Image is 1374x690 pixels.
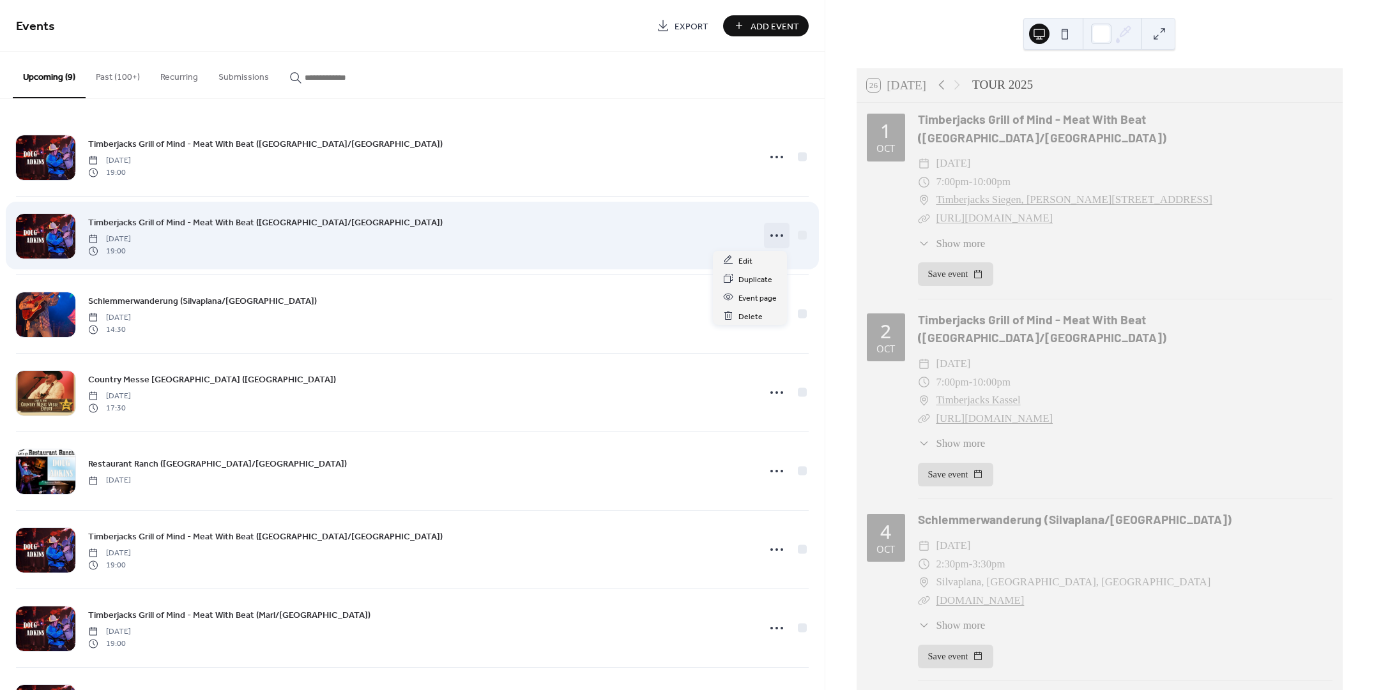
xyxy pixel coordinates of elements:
div: ​ [918,410,930,428]
span: [DATE] [936,537,970,555]
button: Recurring [150,52,208,97]
span: Add Event [751,20,799,33]
div: TOUR 2025 [972,76,1033,94]
a: Timberjacks Grill of Mind - Meat With Beat ([GEOGRAPHIC_DATA]/[GEOGRAPHIC_DATA]) [88,529,443,544]
div: Oct [876,344,895,354]
button: Save event [918,645,994,669]
span: Delete [738,310,763,323]
button: Save event [918,262,994,287]
button: Upcoming (9) [13,52,86,98]
a: Timberjacks Siegen, [PERSON_NAME][STREET_ADDRESS] [936,191,1212,209]
span: 19:00 [88,245,131,257]
span: - [969,555,973,574]
span: [DATE] [936,355,970,373]
div: ​ [918,592,930,610]
a: Schlemmerwanderung (Silvaplana/[GEOGRAPHIC_DATA]) [918,512,1232,527]
span: [DATE] [88,475,131,486]
span: Silvaplana, [GEOGRAPHIC_DATA], [GEOGRAPHIC_DATA] [936,573,1210,592]
div: ​ [918,173,930,191]
span: Timberjacks Grill of Mind - Meat With Beat ([GEOGRAPHIC_DATA]/[GEOGRAPHIC_DATA]) [88,530,443,544]
div: ​ [918,435,930,451]
a: Schlemmerwanderung (Silvaplana/[GEOGRAPHIC_DATA]) [88,294,317,308]
span: [DATE] [88,548,131,559]
span: Show more [936,236,985,251]
span: Events [16,14,55,39]
a: Timberjacks Grill of Mind - Meat With Beat ([GEOGRAPHIC_DATA]/[GEOGRAPHIC_DATA]) [88,137,443,151]
span: 17:30 [88,402,131,414]
button: Past (100+) [86,52,150,97]
span: 14:30 [88,324,131,335]
span: Edit [738,254,752,267]
span: Show more [936,435,985,451]
span: 19:00 [88,559,131,571]
span: Timberjacks Grill of Mind - Meat With Beat ([GEOGRAPHIC_DATA]/[GEOGRAPHIC_DATA]) [88,216,443,230]
span: [DATE] [88,155,131,167]
div: ​ [918,617,930,633]
span: Schlemmerwanderung (Silvaplana/[GEOGRAPHIC_DATA]) [88,295,317,308]
span: Restaurant Ranch ([GEOGRAPHIC_DATA]/[GEOGRAPHIC_DATA]) [88,458,347,471]
div: ​ [918,209,930,228]
div: ​ [918,391,930,410]
a: Timberjacks Grill of Mind - Meat With Beat ([GEOGRAPHIC_DATA]/[GEOGRAPHIC_DATA]) [918,312,1166,345]
a: Timberjacks Grill of Mind - Meat With Beat ([GEOGRAPHIC_DATA]/[GEOGRAPHIC_DATA]) [918,112,1166,145]
button: Save event [918,463,994,487]
a: [URL][DOMAIN_NAME] [936,412,1053,424]
button: Add Event [723,15,809,36]
div: ​ [918,236,930,251]
a: Timberjacks Grill of Mind - Meat With Beat (Marl/[GEOGRAPHIC_DATA]) [88,608,370,622]
span: Event page [738,291,777,304]
span: Timberjacks Grill of Mind - Meat With Beat (Marl/[GEOGRAPHIC_DATA]) [88,609,370,622]
span: [DATE] [88,312,131,324]
span: 7:00pm [936,373,968,392]
a: Export [647,15,718,36]
span: - [969,173,973,191]
div: Oct [876,144,895,153]
span: Export [675,20,708,33]
span: - [969,373,973,392]
div: ​ [918,355,930,373]
span: 19:00 [88,167,131,178]
a: [URL][DOMAIN_NAME] [936,212,1053,224]
div: ​ [918,537,930,555]
a: Restaurant Ranch ([GEOGRAPHIC_DATA]/[GEOGRAPHIC_DATA]) [88,456,347,471]
span: 10:00pm [972,173,1011,191]
span: [DATE] [88,626,131,638]
button: ​Show more [918,617,986,633]
button: Submissions [208,52,279,97]
span: Country Messe [GEOGRAPHIC_DATA] ([GEOGRAPHIC_DATA]) [88,373,336,387]
span: [DATE] [88,391,131,402]
a: Timberjacks Kassel [936,391,1020,410]
span: Timberjacks Grill of Mind - Meat With Beat ([GEOGRAPHIC_DATA]/[GEOGRAPHIC_DATA]) [88,138,443,151]
div: ​ [918,191,930,209]
span: 19:00 [88,638,131,649]
button: ​Show more [918,435,986,451]
div: ​ [918,154,930,173]
div: ​ [918,573,930,592]
div: 1 [880,121,891,140]
div: ​ [918,373,930,392]
a: [DOMAIN_NAME] [936,594,1024,606]
div: 2 [880,322,891,341]
span: 10:00pm [972,373,1011,392]
div: Oct [876,544,895,554]
span: [DATE] [88,234,131,245]
span: 2:30pm [936,555,968,574]
a: Country Messe [GEOGRAPHIC_DATA] ([GEOGRAPHIC_DATA]) [88,372,336,387]
a: Timberjacks Grill of Mind - Meat With Beat ([GEOGRAPHIC_DATA]/[GEOGRAPHIC_DATA]) [88,215,443,230]
span: 7:00pm [936,173,968,191]
div: ​ [918,555,930,574]
span: [DATE] [936,154,970,173]
button: ​Show more [918,236,986,251]
div: 4 [880,522,891,541]
span: Duplicate [738,273,772,286]
span: 3:30pm [972,555,1005,574]
span: Show more [936,617,985,633]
